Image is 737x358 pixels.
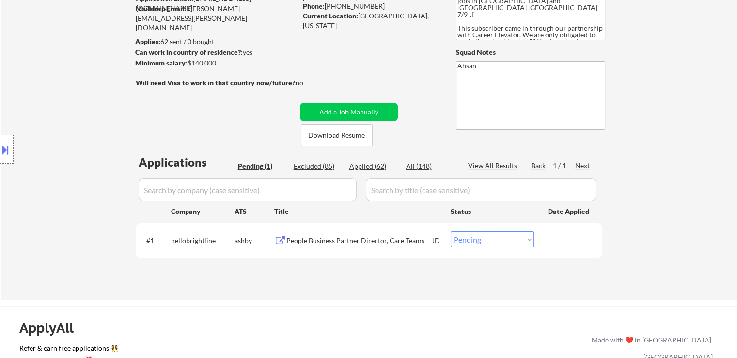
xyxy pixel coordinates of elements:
strong: Can work in country of residence?: [135,48,243,56]
div: Next [575,161,591,171]
div: no [296,78,323,88]
div: [PERSON_NAME][EMAIL_ADDRESS][PERSON_NAME][DOMAIN_NAME] [136,4,297,33]
div: [PHONE_NUMBER] [303,1,440,11]
strong: Phone: [303,2,325,10]
div: $140,000 [135,58,297,68]
div: Title [274,207,441,216]
div: Status [451,202,534,220]
div: Pending (1) [238,162,286,171]
div: 1 / 1 [553,161,575,171]
div: JD [432,231,441,249]
div: Company [171,207,235,216]
div: ApplyAll [19,320,85,336]
strong: Current Location: [303,12,358,20]
div: Squad Notes [456,48,605,57]
div: Date Applied [548,207,591,216]
a: Refer & earn free applications 👯‍♀️ [19,345,389,355]
div: Applications [139,157,235,168]
button: Download Resume [301,124,373,146]
strong: Minimum salary: [135,59,188,67]
div: hellobrightline [171,236,235,245]
strong: Applies: [135,37,160,46]
div: All (148) [406,162,455,171]
div: Back [531,161,547,171]
strong: Will need Visa to work in that country now/future?: [136,79,297,87]
strong: Mailslurp Email: [136,4,186,13]
div: Excluded (85) [294,162,342,171]
div: View All Results [468,161,520,171]
div: ashby [235,236,274,245]
div: 62 sent / 0 bought [135,37,297,47]
div: yes [135,48,294,57]
div: Applied (62) [349,162,398,171]
div: People Business Partner Director, Care Teams [286,236,433,245]
input: Search by company (case sensitive) [139,178,357,201]
div: #1 [146,236,163,245]
div: ATS [235,207,274,216]
div: [GEOGRAPHIC_DATA], [US_STATE] [303,11,440,30]
button: Add a Job Manually [300,103,398,121]
input: Search by title (case sensitive) [366,178,596,201]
